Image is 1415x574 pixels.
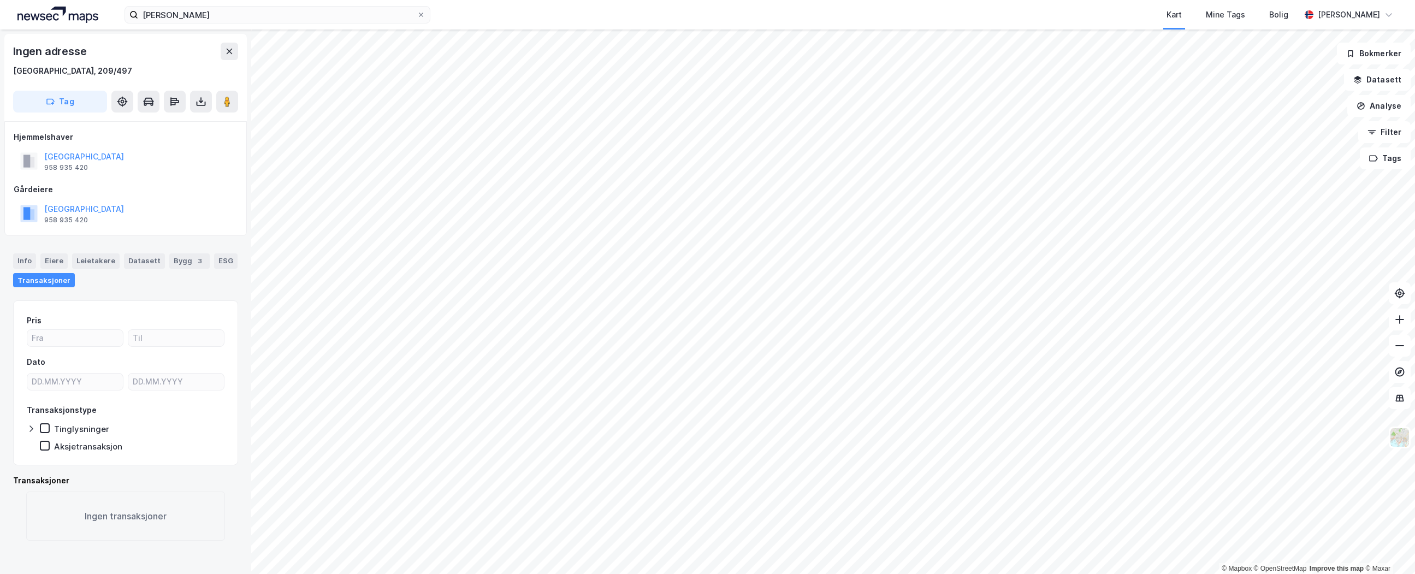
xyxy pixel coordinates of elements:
div: Tinglysninger [54,424,109,434]
div: 958 935 420 [44,216,88,224]
input: Til [128,330,224,346]
div: Transaksjoner [13,273,75,287]
div: Transaksjoner [13,474,238,487]
div: Gårdeiere [14,183,238,196]
div: Dato [27,356,45,369]
div: Aksjetransaksjon [54,441,122,452]
div: Info [13,253,36,269]
div: Kart [1167,8,1182,21]
input: Fra [27,330,123,346]
div: Mine Tags [1206,8,1245,21]
input: DD.MM.YYYY [128,374,224,390]
button: Filter [1358,121,1411,143]
div: 958 935 420 [44,163,88,172]
button: Analyse [1347,95,1411,117]
button: Bokmerker [1337,43,1411,64]
button: Tags [1360,147,1411,169]
button: Datasett [1344,69,1411,91]
a: Improve this map [1310,565,1364,572]
div: Bolig [1269,8,1288,21]
div: 3 [194,256,205,267]
div: ESG [214,253,238,269]
input: DD.MM.YYYY [27,374,123,390]
div: Hjemmelshaver [14,131,238,144]
div: Ingen adresse [13,43,88,60]
a: Mapbox [1222,565,1252,572]
img: logo.a4113a55bc3d86da70a041830d287a7e.svg [17,7,98,23]
button: Tag [13,91,107,113]
iframe: Chat Widget [1360,522,1415,574]
div: Leietakere [72,253,120,269]
a: OpenStreetMap [1254,565,1307,572]
div: Pris [27,314,42,327]
div: Datasett [124,253,165,269]
div: Bygg [169,253,210,269]
div: Ingen transaksjoner [26,492,225,541]
input: Søk på adresse, matrikkel, gårdeiere, leietakere eller personer [138,7,417,23]
div: Transaksjonstype [27,404,97,417]
div: Kontrollprogram for chat [1360,522,1415,574]
img: Z [1389,427,1410,448]
div: [GEOGRAPHIC_DATA], 209/497 [13,64,132,78]
div: Eiere [40,253,68,269]
div: [PERSON_NAME] [1318,8,1380,21]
